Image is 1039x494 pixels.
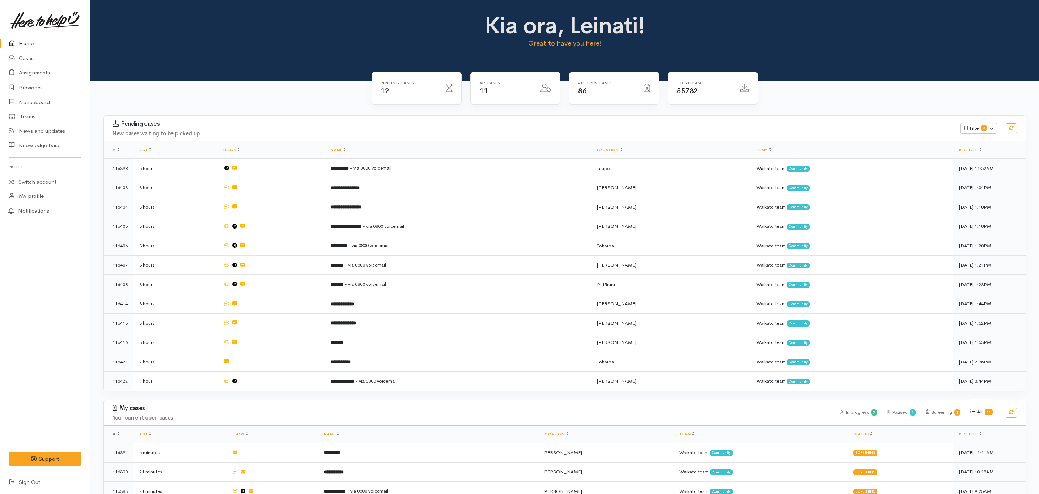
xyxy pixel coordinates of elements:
[751,275,953,294] td: Waikato team
[381,86,389,95] span: 12
[104,217,133,236] td: 116405
[104,236,133,256] td: 116406
[953,352,1026,372] td: [DATE] 2:35PM
[133,197,217,217] td: 3 hours
[597,301,636,307] span: [PERSON_NAME]
[710,469,733,475] span: Community
[597,165,610,171] span: Taupō
[133,443,226,463] td: 6 minutes
[104,159,133,178] td: 116398
[133,462,226,482] td: 21 minutes
[787,359,810,365] span: Community
[597,281,615,288] span: Putāruru
[674,462,847,482] td: Waikato team
[543,450,582,456] span: [PERSON_NAME]
[597,184,636,191] span: [PERSON_NAME]
[787,301,810,307] span: Community
[223,148,240,152] a: Flags
[751,236,953,256] td: Waikato team
[987,410,991,414] b: 11
[139,432,151,436] a: Age
[677,81,731,85] h6: Total cases
[787,224,810,230] span: Community
[578,86,586,95] span: 86
[953,275,1026,294] td: [DATE] 1:23PM
[479,86,488,95] span: 11
[597,148,623,152] a: Location
[597,262,636,268] span: [PERSON_NAME]
[104,178,133,197] td: 116403
[787,263,810,268] span: Community
[953,294,1026,314] td: [DATE] 1:44PM
[787,204,810,210] span: Community
[104,443,133,463] td: 116394
[133,178,217,197] td: 3 hours
[953,159,1026,178] td: [DATE] 11:52AM
[751,217,953,236] td: Waikato team
[787,185,810,191] span: Community
[787,340,810,346] span: Community
[344,281,386,287] span: - via 0800 voicemail
[953,462,1026,482] td: [DATE] 10:18AM
[133,217,217,236] td: 3 hours
[787,243,810,249] span: Community
[597,223,636,229] span: [PERSON_NAME]
[970,399,993,425] div: All
[331,148,346,152] a: Name
[751,255,953,275] td: Waikato team
[597,378,636,384] span: [PERSON_NAME]
[232,432,248,436] a: Flags
[104,197,133,217] td: 116404
[104,333,133,352] td: 116416
[751,371,953,391] td: Waikato team
[953,255,1026,275] td: [DATE] 1:21PM
[597,339,636,345] span: [PERSON_NAME]
[350,165,391,171] span: - via 0800 voicemail
[853,469,878,475] div: Screening
[953,333,1026,352] td: [DATE] 1:53PM
[853,450,878,456] div: Screening
[953,371,1026,391] td: [DATE] 3:44PM
[104,255,133,275] td: 116407
[751,352,953,372] td: Waikato team
[104,352,133,372] td: 116421
[113,148,119,152] a: #
[959,148,981,152] a: Received
[677,86,698,95] span: 55732
[362,223,404,229] span: - via 0800 voicemail
[133,275,217,294] td: 3 hours
[336,38,793,48] p: Great to have you here!
[674,443,847,463] td: Waikato team
[787,166,810,171] span: Community
[751,159,953,178] td: Waikato team
[133,236,217,256] td: 3 hours
[139,148,151,152] a: Age
[113,415,831,421] h4: Your current open cases
[853,432,873,436] a: Status
[787,379,810,384] span: Community
[543,469,582,475] span: [PERSON_NAME]
[113,120,952,128] h3: Pending cases
[756,148,771,152] a: Team
[981,125,987,131] span: 0
[953,236,1026,256] td: [DATE] 1:20PM
[133,314,217,333] td: 3 hours
[133,159,217,178] td: 5 hours
[381,81,437,85] h6: Pending cases
[787,282,810,288] span: Community
[912,410,914,415] b: 1
[953,178,1026,197] td: [DATE] 1:04PM
[953,314,1026,333] td: [DATE] 1:52PM
[597,204,636,210] span: [PERSON_NAME]
[104,314,133,333] td: 116415
[873,410,875,415] b: 7
[104,462,133,482] td: 116390
[104,275,133,294] td: 116408
[751,314,953,333] td: Waikato team
[133,371,217,391] td: 1 hour
[960,123,997,134] button: Filter0
[104,294,133,314] td: 116414
[355,378,397,384] span: - via 0800 voicemail
[344,262,386,268] span: - via 0800 voicemail
[926,400,960,425] div: Screening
